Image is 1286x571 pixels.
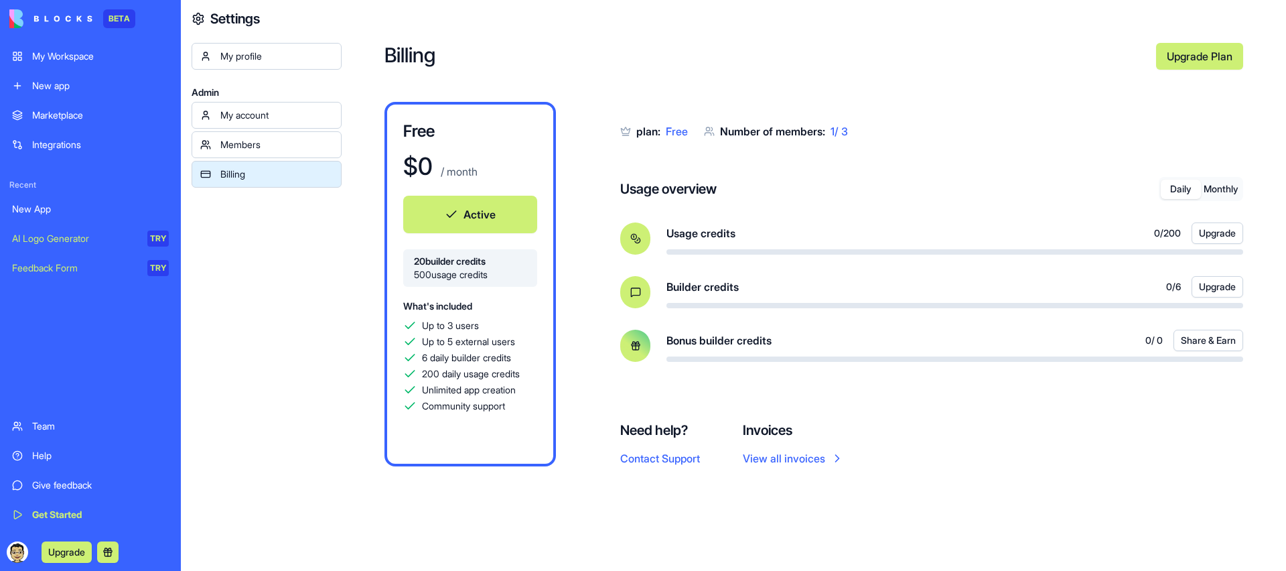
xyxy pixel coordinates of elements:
span: Admin [192,86,342,99]
span: Number of members: [720,125,825,138]
span: Up to 5 external users [422,335,515,348]
a: Get Started [4,501,177,528]
span: 0 / 200 [1154,227,1181,240]
a: New App [4,196,177,223]
div: AI Logo Generator [12,232,138,245]
div: TRY [147,260,169,276]
a: Upgrade [42,545,92,558]
span: 1 / 3 [831,125,848,138]
img: logo [9,9,92,28]
div: My profile [220,50,333,63]
div: TRY [147,231,169,247]
a: Integrations [4,131,177,158]
h4: Invoices [743,421,844,440]
a: Members [192,131,342,158]
h4: Need help? [620,421,700,440]
span: Unlimited app creation [422,383,516,397]
a: BETA [9,9,135,28]
div: Get Started [32,508,169,521]
div: Team [32,420,169,433]
a: Feedback FormTRY [4,255,177,281]
h1: $ 0 [403,153,433,180]
a: Billing [192,161,342,188]
a: AI Logo GeneratorTRY [4,225,177,252]
div: My account [220,109,333,122]
div: Billing [220,168,333,181]
button: Active [403,196,537,233]
h3: Free [403,121,537,142]
a: Free$0 / monthActive20builder credits500usage creditsWhat's includedUp to 3 usersUp to 5 external... [384,102,556,466]
span: What's included [403,300,472,312]
span: Recent [4,180,177,190]
span: Builder credits [666,279,739,295]
span: 500 usage credits [414,268,526,281]
span: Usage credits [666,225,735,241]
div: Integrations [32,138,169,151]
a: Upgrade Plan [1156,43,1243,70]
button: Contact Support [620,450,700,466]
button: Upgrade [42,542,92,563]
h4: Usage overview [620,180,717,198]
span: 200 daily usage credits [422,367,520,381]
button: Share & Earn [1173,330,1243,351]
span: Free [666,125,688,138]
p: / month [438,164,478,180]
a: My Workspace [4,43,177,70]
div: New app [32,79,169,92]
a: Help [4,442,177,469]
span: 20 builder credits [414,255,526,268]
button: Monthly [1201,180,1241,199]
span: Bonus builder credits [666,332,772,348]
a: My profile [192,43,342,70]
h2: Billing [384,43,1145,70]
a: My account [192,102,342,129]
span: 0 / 0 [1145,334,1163,347]
a: View all invoices [743,450,844,466]
div: Members [220,138,333,151]
span: Up to 3 users [422,319,479,332]
div: Feedback Form [12,261,138,275]
a: New app [4,72,177,99]
span: 6 daily builder credits [422,351,511,365]
a: Give feedback [4,472,177,499]
div: Marketplace [32,109,169,122]
h4: Settings [210,9,260,28]
span: 0 / 6 [1166,280,1181,294]
div: My Workspace [32,50,169,63]
button: Upgrade [1192,223,1243,244]
span: Community support [422,399,505,413]
button: Upgrade [1192,276,1243,298]
div: Help [32,449,169,462]
div: New App [12,202,169,216]
span: plan: [636,125,660,138]
div: BETA [103,9,135,28]
img: Mati_hw2o6e.jpg [7,542,28,563]
div: Give feedback [32,479,169,492]
button: Daily [1161,180,1201,199]
a: Team [4,413,177,440]
a: Marketplace [4,102,177,129]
